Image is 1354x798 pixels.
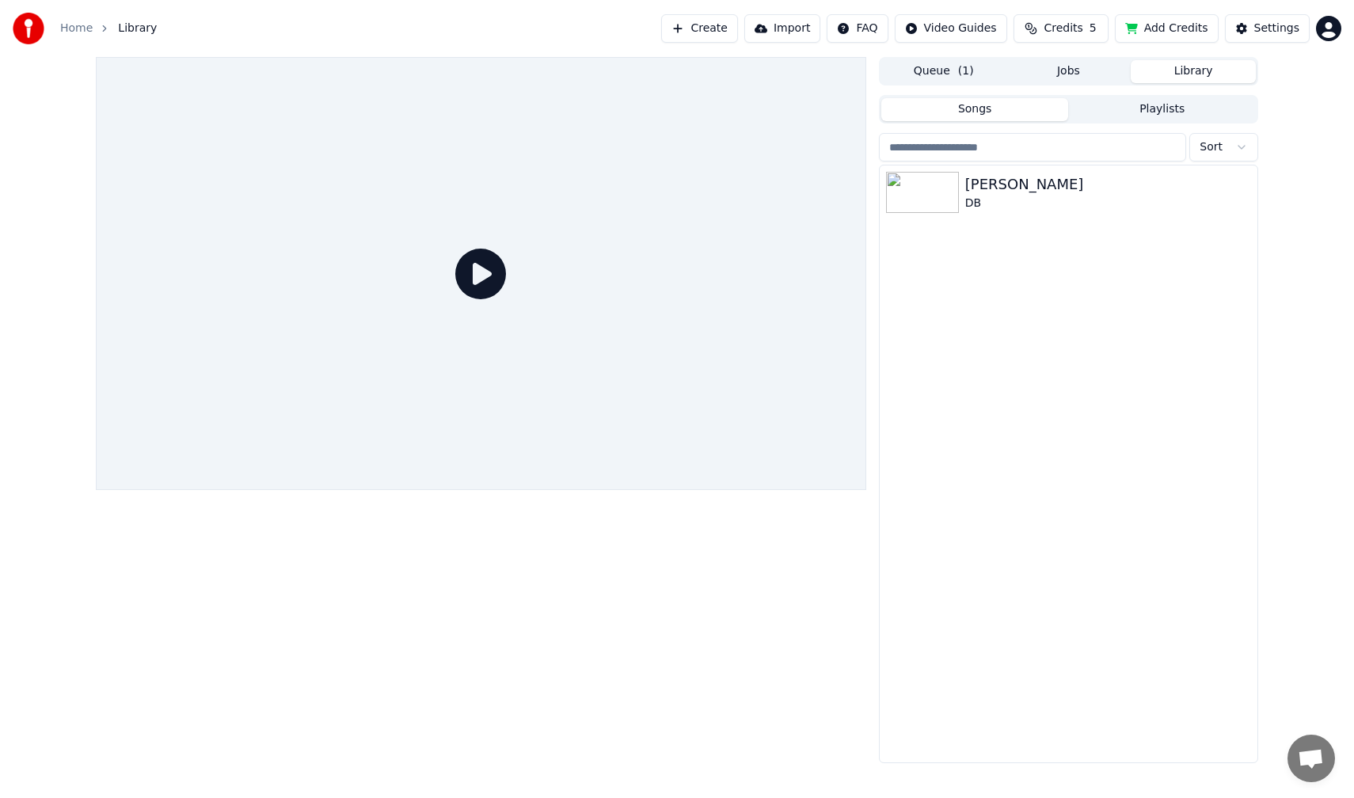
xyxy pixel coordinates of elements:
button: Library [1131,60,1256,83]
button: Create [661,14,738,43]
span: ( 1 ) [958,63,974,79]
button: Credits5 [1014,14,1109,43]
button: Import [744,14,820,43]
button: Settings [1225,14,1310,43]
button: Songs [881,98,1069,121]
nav: breadcrumb [60,21,157,36]
span: Sort [1200,139,1223,155]
span: Library [118,21,157,36]
a: Home [60,21,93,36]
button: Jobs [1006,60,1132,83]
div: Settings [1254,21,1299,36]
button: Queue [881,60,1006,83]
span: 5 [1090,21,1097,36]
div: Open chat [1287,735,1335,782]
span: Credits [1044,21,1082,36]
img: youka [13,13,44,44]
button: Playlists [1068,98,1256,121]
button: Video Guides [895,14,1007,43]
button: Add Credits [1115,14,1219,43]
div: [PERSON_NAME] [965,173,1251,196]
div: DB [965,196,1251,211]
button: FAQ [827,14,888,43]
